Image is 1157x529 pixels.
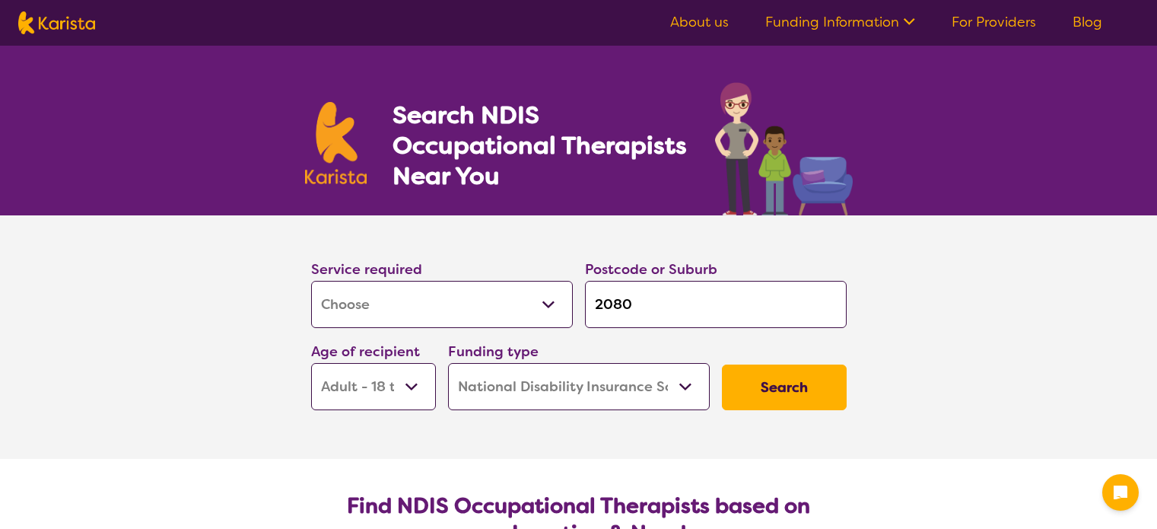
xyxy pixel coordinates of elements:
[765,13,915,31] a: Funding Information
[585,281,847,328] input: Type
[722,365,847,410] button: Search
[311,343,420,361] label: Age of recipient
[18,11,95,34] img: Karista logo
[585,260,717,279] label: Postcode or Suburb
[311,260,422,279] label: Service required
[305,102,367,184] img: Karista logo
[393,100,688,191] h1: Search NDIS Occupational Therapists Near You
[448,343,539,361] label: Funding type
[670,13,729,31] a: About us
[952,13,1036,31] a: For Providers
[1073,13,1102,31] a: Blog
[715,82,853,215] img: occupational-therapy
